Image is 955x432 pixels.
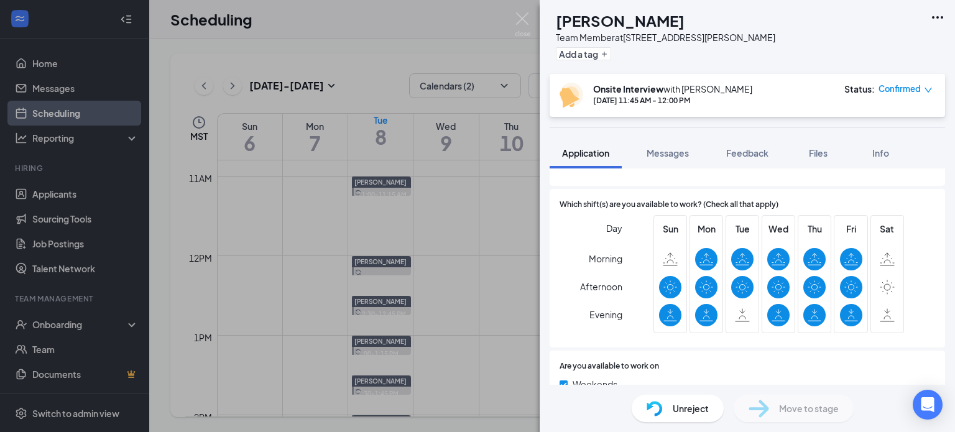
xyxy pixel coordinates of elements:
[589,303,622,326] span: Evening
[879,83,921,95] span: Confirmed
[930,10,945,25] svg: Ellipses
[560,361,659,372] span: Are you available to work on
[779,402,839,415] span: Move to stage
[580,275,622,298] span: Afternoon
[767,222,790,236] span: Wed
[844,83,875,95] div: Status :
[556,10,685,31] h1: [PERSON_NAME]
[593,95,752,106] div: [DATE] 11:45 AM - 12:00 PM
[593,83,752,95] div: with [PERSON_NAME]
[560,199,778,211] span: Which shift(s) are you available to work? (Check all that apply)
[601,50,608,58] svg: Plus
[556,47,611,60] button: PlusAdd a tag
[606,221,622,235] span: Day
[593,83,663,94] b: Onsite Interview
[673,402,709,415] span: Unreject
[876,222,898,236] span: Sat
[809,147,828,159] span: Files
[589,247,622,270] span: Morning
[840,222,862,236] span: Fri
[647,147,689,159] span: Messages
[913,390,943,420] div: Open Intercom Messenger
[556,31,775,44] div: Team Member at [STREET_ADDRESS][PERSON_NAME]
[726,147,768,159] span: Feedback
[659,222,681,236] span: Sun
[924,86,933,94] span: down
[872,147,889,159] span: Info
[731,222,754,236] span: Tue
[562,147,609,159] span: Application
[803,222,826,236] span: Thu
[695,222,717,236] span: Mon
[573,377,617,391] span: Weekends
